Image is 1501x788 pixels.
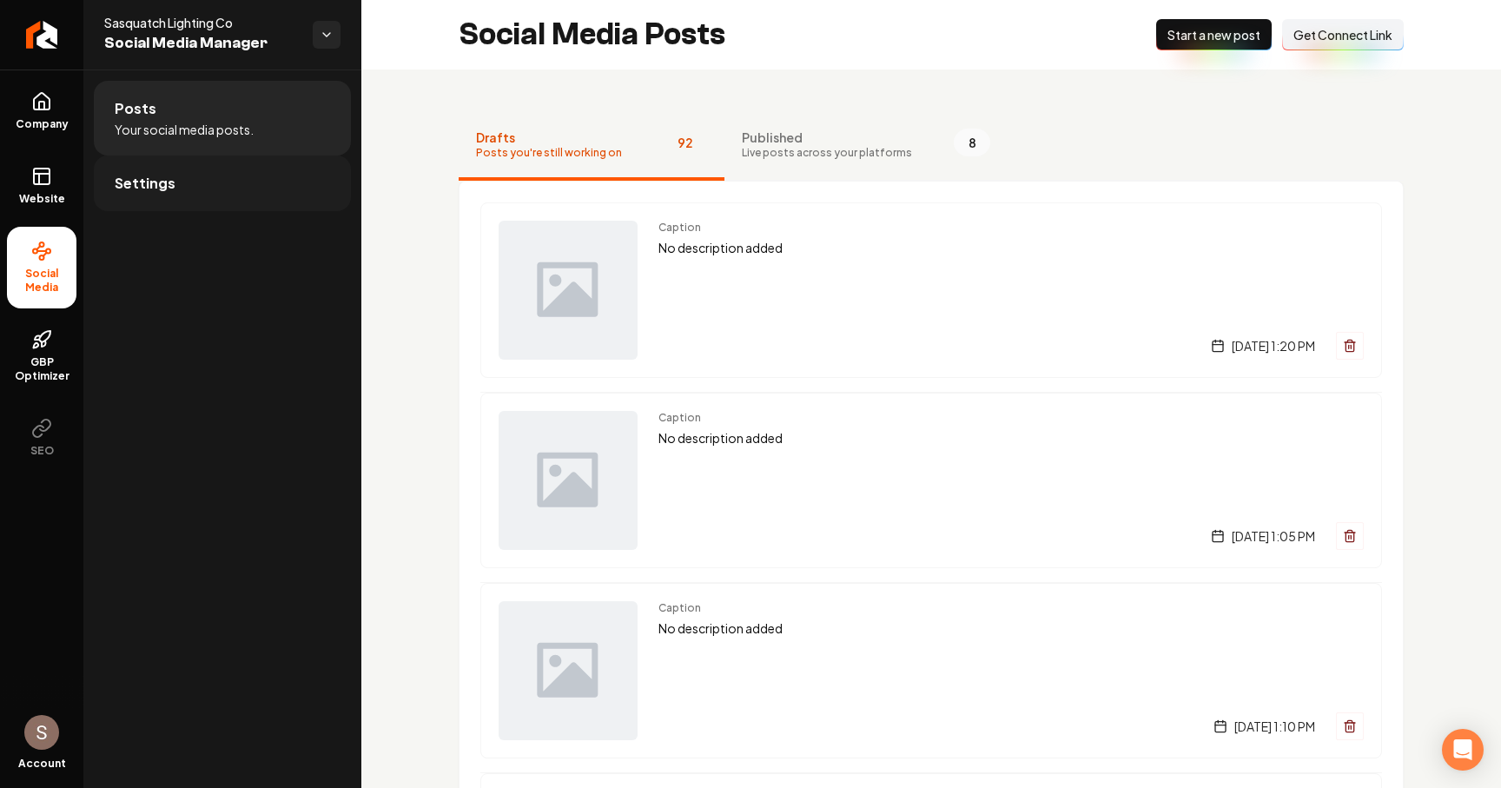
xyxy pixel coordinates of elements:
[480,392,1382,568] a: Post previewCaptionNo description added[DATE] 1:05 PM
[1232,527,1315,545] span: [DATE] 1:05 PM
[115,173,175,194] span: Settings
[94,156,351,211] a: Settings
[658,238,1364,258] p: No description added
[658,428,1364,448] p: No description added
[658,221,1364,235] span: Caption
[7,77,76,145] a: Company
[9,117,76,131] span: Company
[24,715,59,750] button: Open user button
[115,98,156,119] span: Posts
[1442,729,1484,771] div: Open Intercom Messenger
[480,202,1382,378] a: Post previewCaptionNo description added[DATE] 1:20 PM
[658,411,1364,425] span: Caption
[658,619,1364,639] p: No description added
[104,14,299,31] span: Sasquatch Lighting Co
[1234,718,1315,735] span: [DATE] 1:10 PM
[24,715,59,750] img: Santiago Vásquez
[954,129,990,156] span: 8
[480,582,1382,758] a: Post previewCaptionNo description added[DATE] 1:10 PM
[459,17,725,52] h2: Social Media Posts
[1282,19,1404,50] button: Get Connect Link
[724,111,1008,181] button: PublishedLive posts across your platforms8
[459,111,1404,181] nav: Tabs
[658,601,1364,615] span: Caption
[476,146,622,160] span: Posts you're still working on
[23,444,61,458] span: SEO
[1293,26,1392,43] span: Get Connect Link
[26,21,58,49] img: Rebolt Logo
[7,315,76,397] a: GBP Optimizer
[7,267,76,295] span: Social Media
[742,146,912,160] span: Live posts across your platforms
[499,411,638,550] img: Post preview
[664,129,707,156] span: 92
[1232,337,1315,354] span: [DATE] 1:20 PM
[7,404,76,472] button: SEO
[115,121,254,138] span: Your social media posts.
[12,192,72,206] span: Website
[742,129,912,146] span: Published
[1167,26,1260,43] span: Start a new post
[104,31,299,56] span: Social Media Manager
[459,111,724,181] button: DraftsPosts you're still working on92
[7,355,76,383] span: GBP Optimizer
[499,601,638,740] img: Post preview
[7,152,76,220] a: Website
[476,129,622,146] span: Drafts
[1156,19,1272,50] button: Start a new post
[18,757,66,771] span: Account
[499,221,638,360] img: Post preview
